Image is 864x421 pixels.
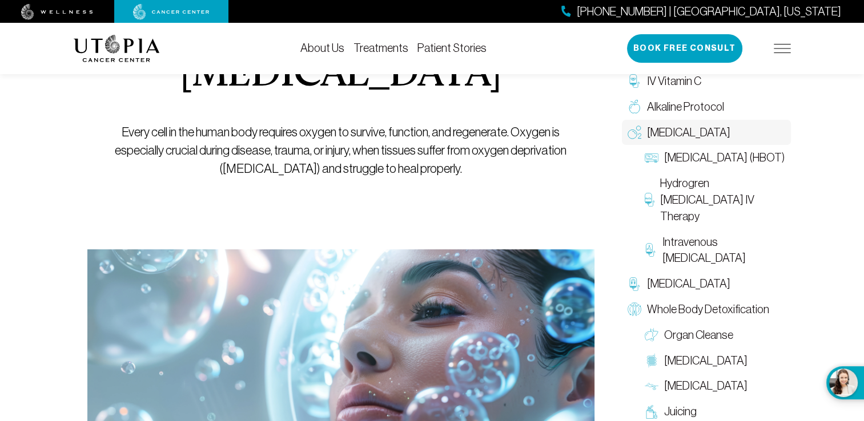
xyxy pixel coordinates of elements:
[774,44,791,53] img: icon-hamburger
[645,193,654,207] img: Hydrogren Peroxide IV Therapy
[561,3,841,20] a: [PHONE_NUMBER] | [GEOGRAPHIC_DATA], [US_STATE]
[664,403,697,420] span: Juicing
[74,35,160,62] img: logo
[647,301,769,318] span: Whole Body Detoxification
[639,171,791,229] a: Hydrogren [MEDICAL_DATA] IV Therapy
[353,42,408,54] a: Treatments
[645,151,658,165] img: Hyperbaric Oxygen Therapy (HBOT)
[622,68,791,94] a: IV Vitamin C
[639,229,791,272] a: Intravenous [MEDICAL_DATA]
[628,100,641,114] img: Alkaline Protocol
[645,243,657,257] img: Intravenous Ozone Therapy
[664,353,748,369] span: [MEDICAL_DATA]
[645,328,658,342] img: Organ Cleanse
[300,42,344,54] a: About Us
[664,378,748,394] span: [MEDICAL_DATA]
[645,354,658,367] img: Colon Therapy
[639,322,791,348] a: Organ Cleanse
[622,94,791,120] a: Alkaline Protocol
[628,302,641,316] img: Whole Body Detoxification
[662,234,785,267] span: Intravenous [MEDICAL_DATA]
[577,3,841,20] span: [PHONE_NUMBER] | [GEOGRAPHIC_DATA], [US_STATE]
[417,42,487,54] a: Patient Stories
[133,4,210,20] img: cancer center
[622,120,791,145] a: [MEDICAL_DATA]
[639,348,791,374] a: [MEDICAL_DATA]
[180,55,501,96] h1: [MEDICAL_DATA]
[639,373,791,399] a: [MEDICAL_DATA]
[21,4,93,20] img: wellness
[660,175,785,224] span: Hydrogren [MEDICAL_DATA] IV Therapy
[647,276,730,292] span: [MEDICAL_DATA]
[113,123,568,178] p: Every cell in the human body requires oxygen to survive, function, and regenerate. Oxygen is espe...
[664,149,785,166] span: [MEDICAL_DATA] (HBOT)
[628,126,641,139] img: Oxygen Therapy
[622,271,791,297] a: [MEDICAL_DATA]
[645,379,658,393] img: Lymphatic Massage
[647,124,730,141] span: [MEDICAL_DATA]
[628,74,641,88] img: IV Vitamin C
[647,73,701,90] span: IV Vitamin C
[627,34,742,63] button: Book Free Consult
[664,327,733,343] span: Organ Cleanse
[645,405,658,419] img: Juicing
[647,99,724,115] span: Alkaline Protocol
[622,297,791,322] a: Whole Body Detoxification
[639,145,791,171] a: [MEDICAL_DATA] (HBOT)
[628,277,641,291] img: Chelation Therapy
